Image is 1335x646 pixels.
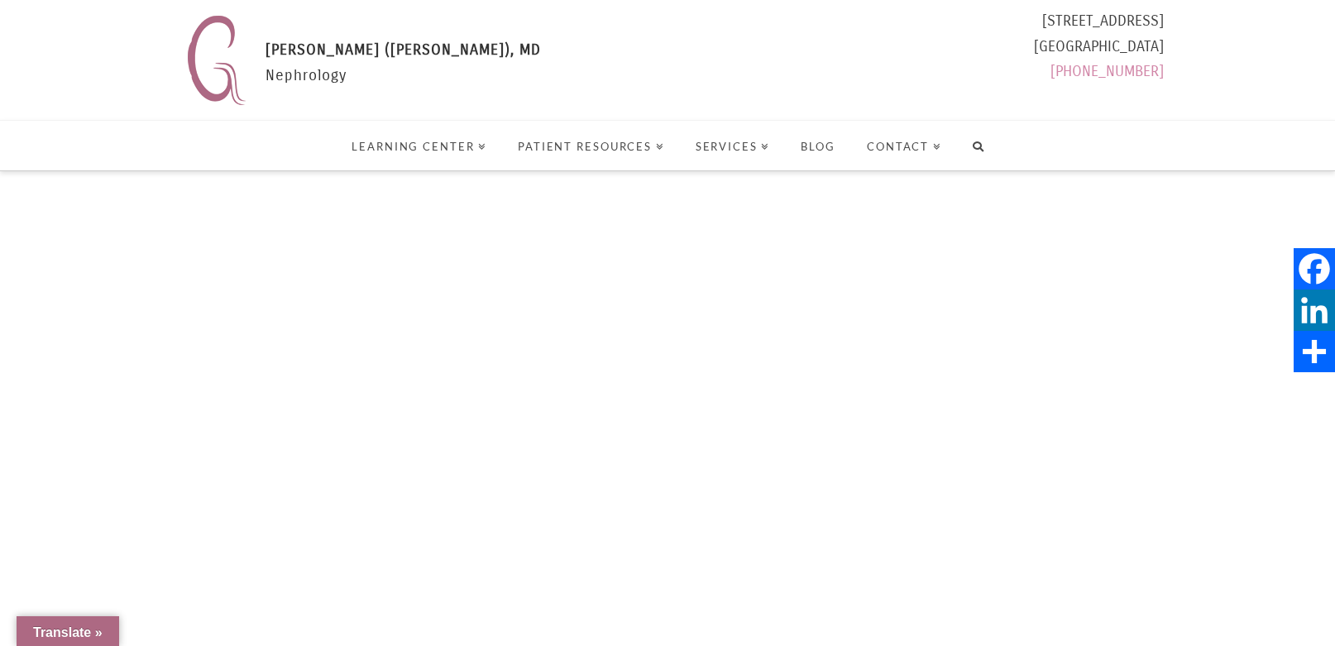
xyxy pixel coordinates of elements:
[352,141,486,152] span: Learning Center
[518,141,663,152] span: Patient Resources
[33,625,103,639] span: Translate »
[1050,62,1164,80] a: [PHONE_NUMBER]
[696,141,770,152] span: Services
[867,141,941,152] span: Contact
[335,121,501,170] a: Learning Center
[501,121,679,170] a: Patient Resources
[679,121,785,170] a: Services
[266,41,541,59] span: [PERSON_NAME] ([PERSON_NAME]), MD
[179,8,253,112] img: Nephrology
[850,121,956,170] a: Contact
[784,121,850,170] a: Blog
[801,141,835,152] span: Blog
[266,37,541,112] div: Nephrology
[1294,290,1335,331] a: LinkedIn
[1294,248,1335,290] a: Facebook
[1034,8,1164,91] div: [STREET_ADDRESS] [GEOGRAPHIC_DATA]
